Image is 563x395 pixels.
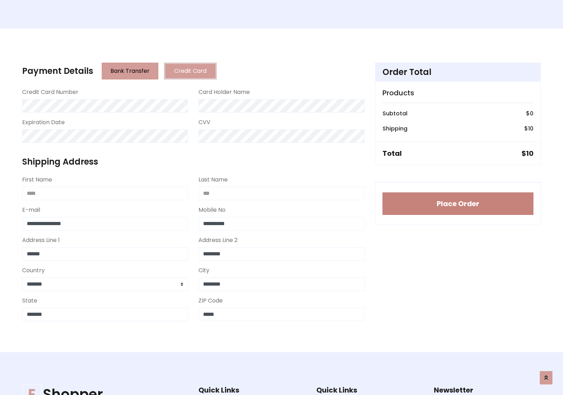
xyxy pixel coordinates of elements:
h5: Quick Links [198,386,305,394]
label: City [198,266,209,275]
span: 0 [530,109,533,117]
label: E-mail [22,206,40,214]
h6: Subtotal [382,110,407,117]
h4: Payment Details [22,66,93,76]
h6: $ [526,110,533,117]
label: Credit Card Number [22,88,78,96]
label: ZIP Code [198,297,223,305]
label: First Name [22,176,52,184]
h5: Total [382,149,402,158]
label: State [22,297,37,305]
label: Address Line 2 [198,236,238,244]
h5: Newsletter [434,386,541,394]
label: CVV [198,118,210,127]
h5: Products [382,89,533,97]
label: Last Name [198,176,228,184]
button: Credit Card [164,63,217,79]
label: Card Holder Name [198,88,250,96]
h6: $ [524,125,533,132]
button: Place Order [382,192,533,215]
label: Mobile No [198,206,226,214]
button: Bank Transfer [102,63,158,79]
h5: $ [521,149,533,158]
label: Expiration Date [22,118,65,127]
span: 10 [526,148,533,158]
h6: Shipping [382,125,407,132]
h5: Quick Links [316,386,423,394]
label: Country [22,266,45,275]
h4: Shipping Address [22,157,365,167]
label: Address Line 1 [22,236,60,244]
h4: Order Total [382,67,533,77]
span: 10 [528,125,533,133]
